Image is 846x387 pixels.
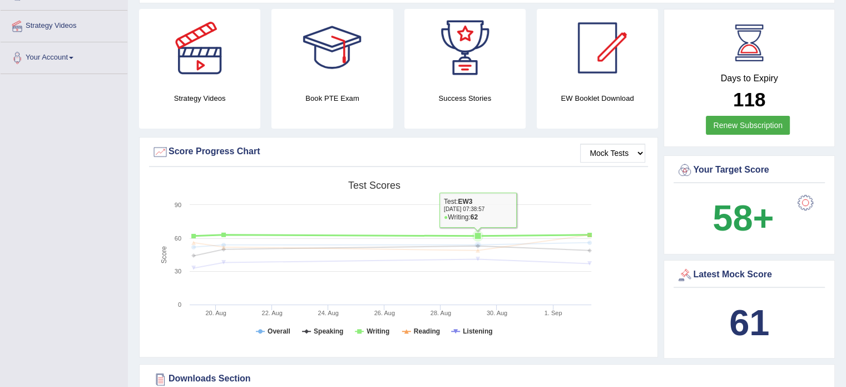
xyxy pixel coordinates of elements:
[463,327,492,335] tspan: Listening
[175,202,181,208] text: 90
[268,327,290,335] tspan: Overall
[314,327,343,335] tspan: Speaking
[537,92,658,104] h4: EW Booklet Download
[152,144,645,160] div: Score Progress Chart
[706,116,790,135] a: Renew Subscription
[676,74,822,84] h4: Days to Expiry
[729,302,769,343] b: 61
[676,162,822,179] div: Your Target Score
[175,235,181,242] text: 60
[348,180,400,191] tspan: Test scores
[374,310,395,316] tspan: 26. Aug
[676,267,822,283] div: Latest Mock Score
[367,327,389,335] tspan: Writing
[733,89,765,110] b: 118
[713,198,774,238] b: 58+
[175,268,181,275] text: 30
[318,310,339,316] tspan: 24. Aug
[414,327,440,335] tspan: Reading
[545,310,562,316] tspan: 1. Sep
[404,92,526,104] h4: Success Stories
[431,310,451,316] tspan: 28. Aug
[160,246,168,264] tspan: Score
[487,310,507,316] tspan: 30. Aug
[178,301,181,308] text: 0
[1,42,127,70] a: Your Account
[261,310,282,316] tspan: 22. Aug
[1,11,127,38] a: Strategy Videos
[139,92,260,104] h4: Strategy Videos
[271,92,393,104] h4: Book PTE Exam
[205,310,226,316] tspan: 20. Aug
